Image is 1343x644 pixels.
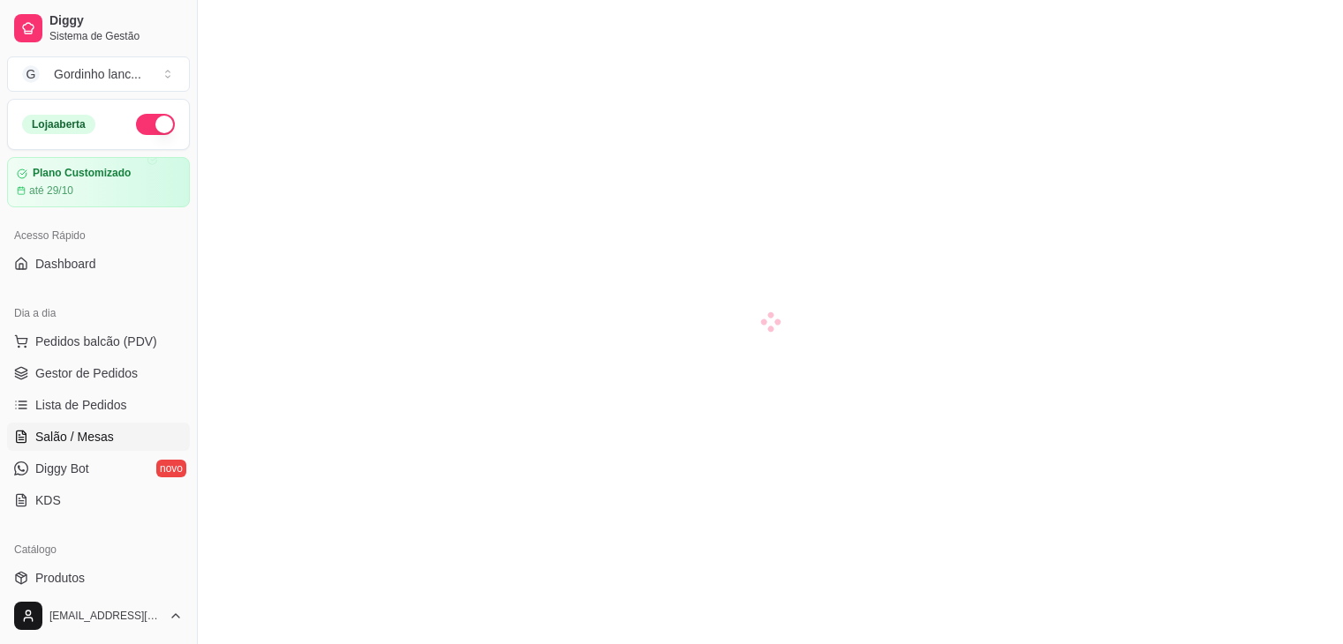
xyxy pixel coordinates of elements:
button: Alterar Status [136,114,175,135]
span: G [22,65,40,83]
a: Dashboard [7,250,190,278]
span: [EMAIL_ADDRESS][DOMAIN_NAME] [49,609,162,623]
a: Diggy Botnovo [7,454,190,483]
span: Diggy [49,13,183,29]
article: até 29/10 [29,183,73,198]
span: Dashboard [35,255,96,273]
div: Dia a dia [7,299,190,327]
span: Diggy Bot [35,460,89,477]
a: KDS [7,486,190,514]
button: [EMAIL_ADDRESS][DOMAIN_NAME] [7,595,190,637]
div: Catálogo [7,535,190,564]
a: Salão / Mesas [7,423,190,451]
span: Pedidos balcão (PDV) [35,333,157,350]
a: Lista de Pedidos [7,391,190,419]
a: Plano Customizadoaté 29/10 [7,157,190,207]
span: Salão / Mesas [35,428,114,446]
div: Loja aberta [22,115,95,134]
button: Pedidos balcão (PDV) [7,327,190,356]
div: Gordinho lanc ... [54,65,141,83]
span: Lista de Pedidos [35,396,127,414]
span: KDS [35,491,61,509]
span: Produtos [35,569,85,587]
a: Gestor de Pedidos [7,359,190,387]
a: Produtos [7,564,190,592]
a: DiggySistema de Gestão [7,7,190,49]
article: Plano Customizado [33,167,131,180]
span: Sistema de Gestão [49,29,183,43]
span: Gestor de Pedidos [35,364,138,382]
div: Acesso Rápido [7,221,190,250]
button: Select a team [7,56,190,92]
